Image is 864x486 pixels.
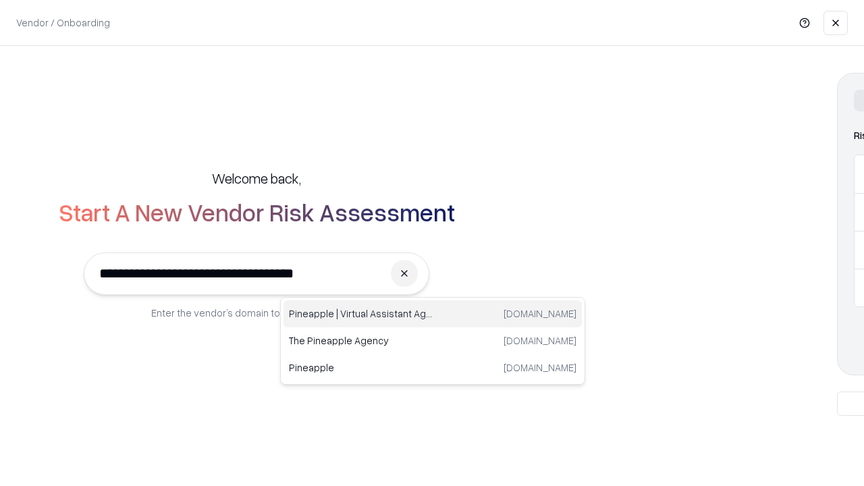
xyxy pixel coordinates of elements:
p: [DOMAIN_NAME] [504,360,576,375]
p: Pineapple [289,360,433,375]
p: [DOMAIN_NAME] [504,333,576,348]
p: The Pineapple Agency [289,333,433,348]
p: [DOMAIN_NAME] [504,306,576,321]
h5: Welcome back, [212,169,301,188]
p: Pineapple | Virtual Assistant Agency [289,306,433,321]
p: Vendor / Onboarding [16,16,110,30]
h2: Start A New Vendor Risk Assessment [59,198,455,225]
p: Enter the vendor’s domain to begin onboarding [151,306,362,320]
div: Suggestions [280,297,585,385]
